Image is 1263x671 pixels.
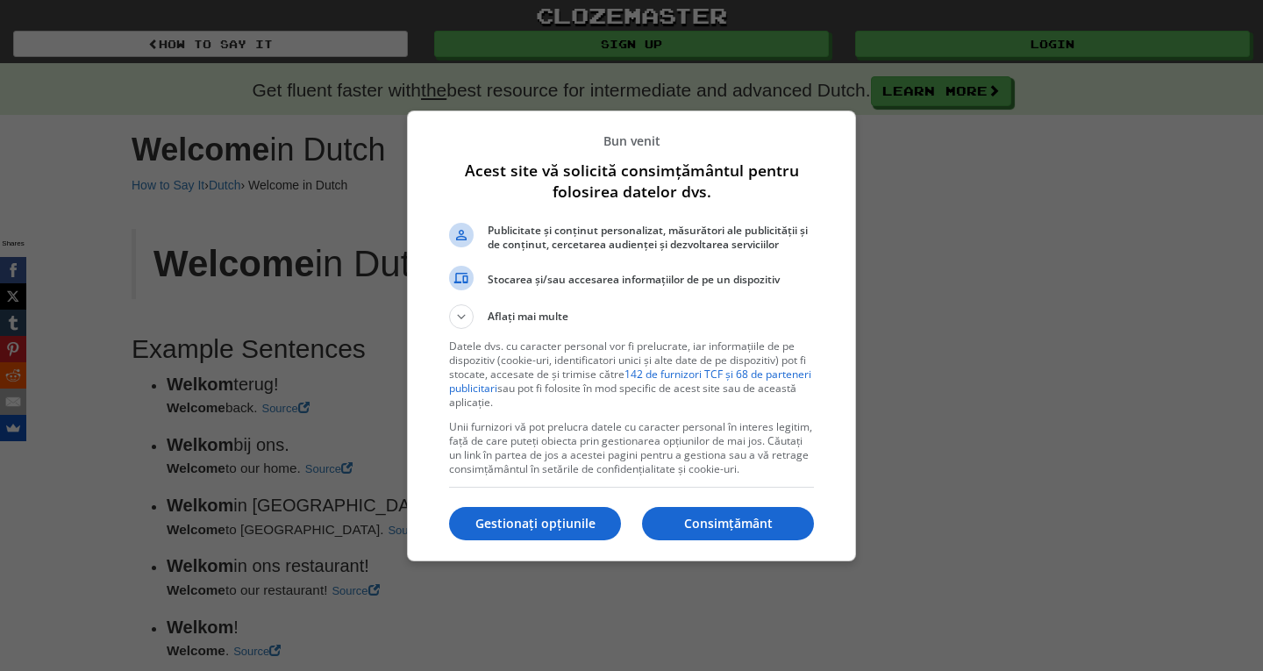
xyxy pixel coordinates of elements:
p: Bun venit [449,132,814,149]
p: Unii furnizori vă pot prelucra datele cu caracter personal în interes legitim, față de care puteț... [449,420,814,476]
button: Consimțământ [642,507,814,540]
span: Publicitate și conținut personalizat, măsurători ale publicității și de conținut, cercetarea audi... [488,224,814,252]
button: Aflați mai multe [449,304,814,329]
span: Aflați mai multe [488,309,568,329]
p: Gestionați opțiunile [449,515,621,532]
a: 142 de furnizori TCF și 68 de parteneri publicitari [449,367,811,396]
div: Acest site vă solicită consimțământul pentru folosirea datelor dvs. [407,111,856,561]
span: Stocarea și/sau accesarea informațiilor de pe un dispozitiv [488,273,814,287]
p: Datele dvs. cu caracter personal vor fi prelucrate, iar informațiile de pe dispozitiv (cookie-uri... [449,339,814,410]
p: Consimțământ [642,515,814,532]
button: Gestionați opțiunile [449,507,621,540]
h1: Acest site vă solicită consimțământul pentru folosirea datelor dvs. [449,160,814,202]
